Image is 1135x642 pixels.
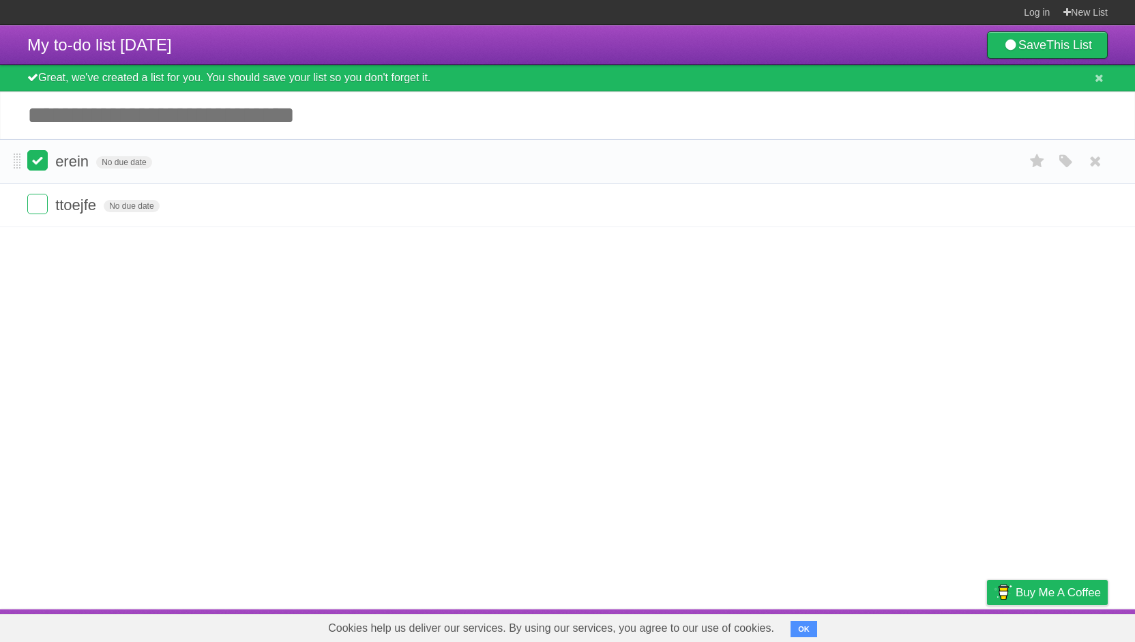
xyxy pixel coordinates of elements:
span: ttoejfe [55,196,100,214]
a: About [806,613,834,639]
label: Star task [1025,194,1050,216]
button: OK [791,621,817,637]
a: Privacy [969,613,1005,639]
span: Buy me a coffee [1016,581,1101,604]
span: No due date [96,156,151,169]
span: Cookies help us deliver our services. By using our services, you agree to our use of cookies. [314,615,788,642]
label: Star task [1025,150,1050,173]
b: This List [1046,38,1092,52]
a: Developers [851,613,906,639]
a: Suggest a feature [1022,613,1108,639]
span: My to-do list [DATE] [27,35,172,54]
img: Buy me a coffee [994,581,1012,604]
span: No due date [104,200,159,212]
label: Done [27,150,48,171]
a: Buy me a coffee [987,580,1108,605]
a: Terms [923,613,953,639]
label: Done [27,194,48,214]
a: SaveThis List [987,31,1108,59]
span: erein [55,153,92,170]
